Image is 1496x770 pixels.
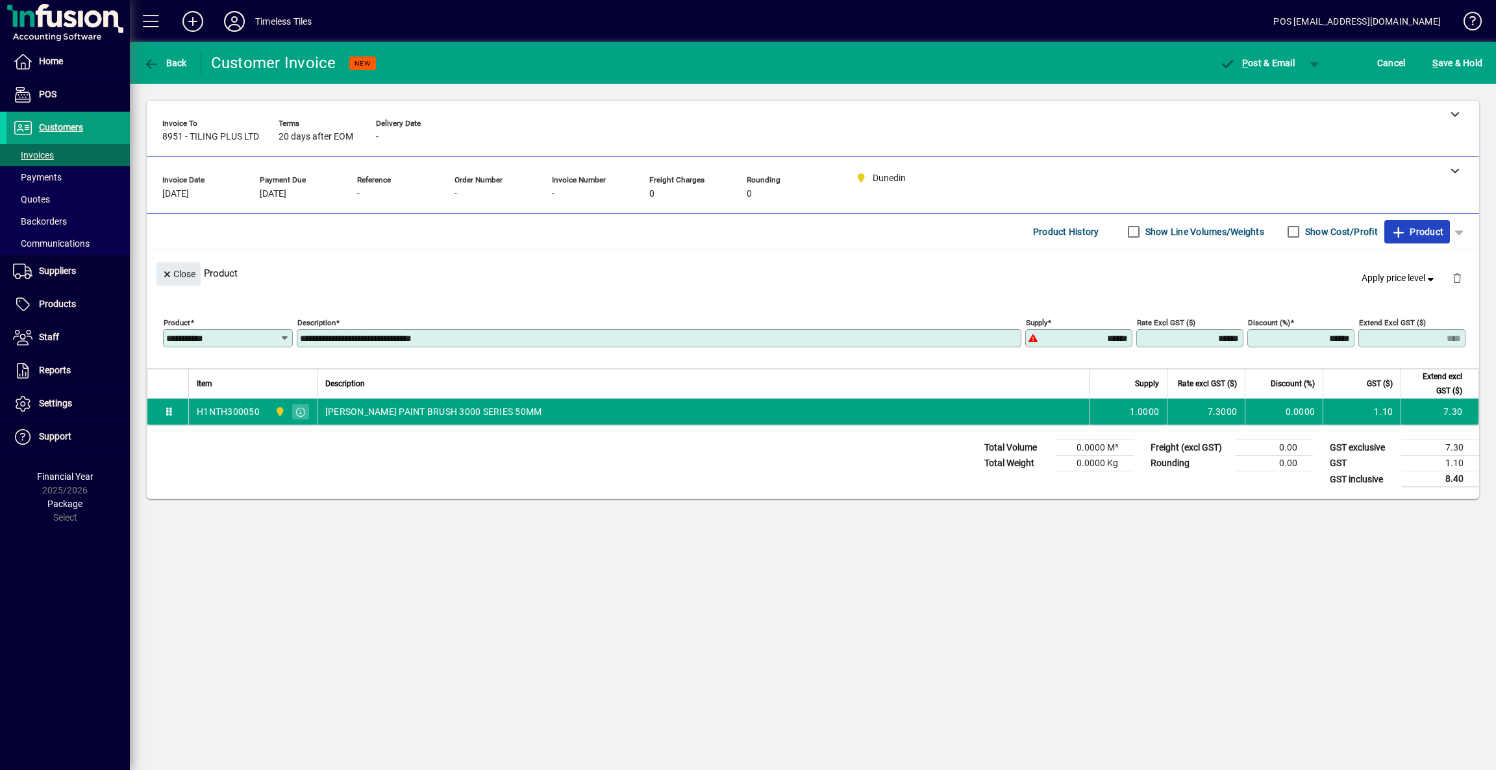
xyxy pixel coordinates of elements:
[1359,318,1426,327] mat-label: Extend excl GST ($)
[357,189,360,199] span: -
[1384,220,1450,243] button: Product
[1367,377,1393,391] span: GST ($)
[1401,399,1478,425] td: 7.30
[39,365,71,375] span: Reports
[1323,399,1401,425] td: 1.10
[6,421,130,453] a: Support
[1377,53,1406,73] span: Cancel
[6,188,130,210] a: Quotes
[197,405,260,418] div: H1NTH300050
[1401,440,1479,456] td: 7.30
[1391,221,1443,242] span: Product
[1356,267,1442,290] button: Apply price level
[1454,3,1480,45] a: Knowledge Base
[172,10,214,33] button: Add
[6,321,130,354] a: Staff
[1175,405,1237,418] div: 7.3000
[162,132,259,142] span: 8951 - TILING PLUS LTD
[1130,405,1160,418] span: 1.0000
[355,59,371,68] span: NEW
[1432,53,1482,73] span: ave & Hold
[1362,271,1437,285] span: Apply price level
[1248,318,1290,327] mat-label: Discount (%)
[37,471,93,482] span: Financial Year
[164,318,190,327] mat-label: Product
[1323,440,1401,456] td: GST exclusive
[1401,456,1479,471] td: 1.10
[13,216,67,227] span: Backorders
[39,89,56,99] span: POS
[271,404,286,419] span: Dunedin
[1245,399,1323,425] td: 0.0000
[13,194,50,205] span: Quotes
[1028,220,1104,243] button: Product History
[214,10,255,33] button: Profile
[39,398,72,408] span: Settings
[1242,58,1248,68] span: P
[1144,440,1235,456] td: Freight (excl GST)
[978,440,1056,456] td: Total Volume
[1441,262,1473,293] button: Delete
[1429,51,1486,75] button: Save & Hold
[1432,58,1438,68] span: S
[1235,440,1313,456] td: 0.00
[1323,456,1401,471] td: GST
[6,79,130,111] a: POS
[39,122,83,132] span: Customers
[39,299,76,309] span: Products
[6,166,130,188] a: Payments
[1235,456,1313,471] td: 0.00
[1056,456,1134,471] td: 0.0000 Kg
[6,45,130,78] a: Home
[130,51,201,75] app-page-header-button: Back
[47,499,82,509] span: Package
[325,377,365,391] span: Description
[376,132,379,142] span: -
[211,53,336,73] div: Customer Invoice
[649,189,654,199] span: 0
[1409,369,1462,398] span: Extend excl GST ($)
[455,189,457,199] span: -
[1143,225,1264,238] label: Show Line Volumes/Weights
[1273,11,1441,32] div: POS [EMAIL_ADDRESS][DOMAIN_NAME]
[1303,225,1378,238] label: Show Cost/Profit
[1026,318,1047,327] mat-label: Supply
[260,189,286,199] span: [DATE]
[279,132,353,142] span: 20 days after EOM
[6,354,130,387] a: Reports
[1401,471,1479,488] td: 8.40
[1271,377,1315,391] span: Discount (%)
[162,264,195,285] span: Close
[1033,221,1099,242] span: Product History
[1056,440,1134,456] td: 0.0000 M³
[747,189,752,199] span: 0
[39,56,63,66] span: Home
[325,405,542,418] span: [PERSON_NAME] PAINT BRUSH 3000 SERIES 50MM
[1178,377,1237,391] span: Rate excl GST ($)
[140,51,190,75] button: Back
[1374,51,1409,75] button: Cancel
[1323,471,1401,488] td: GST inclusive
[39,332,59,342] span: Staff
[297,318,336,327] mat-label: Description
[6,288,130,321] a: Products
[39,431,71,441] span: Support
[1219,58,1295,68] span: ost & Email
[1213,51,1301,75] button: Post & Email
[6,210,130,232] a: Backorders
[255,11,312,32] div: Timeless Tiles
[13,150,54,160] span: Invoices
[13,238,90,249] span: Communications
[143,58,187,68] span: Back
[197,377,212,391] span: Item
[978,456,1056,471] td: Total Weight
[1137,318,1195,327] mat-label: Rate excl GST ($)
[6,255,130,288] a: Suppliers
[153,267,204,279] app-page-header-button: Close
[162,189,189,199] span: [DATE]
[1135,377,1159,391] span: Supply
[147,249,1479,297] div: Product
[13,172,62,182] span: Payments
[1441,272,1473,284] app-page-header-button: Delete
[6,388,130,420] a: Settings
